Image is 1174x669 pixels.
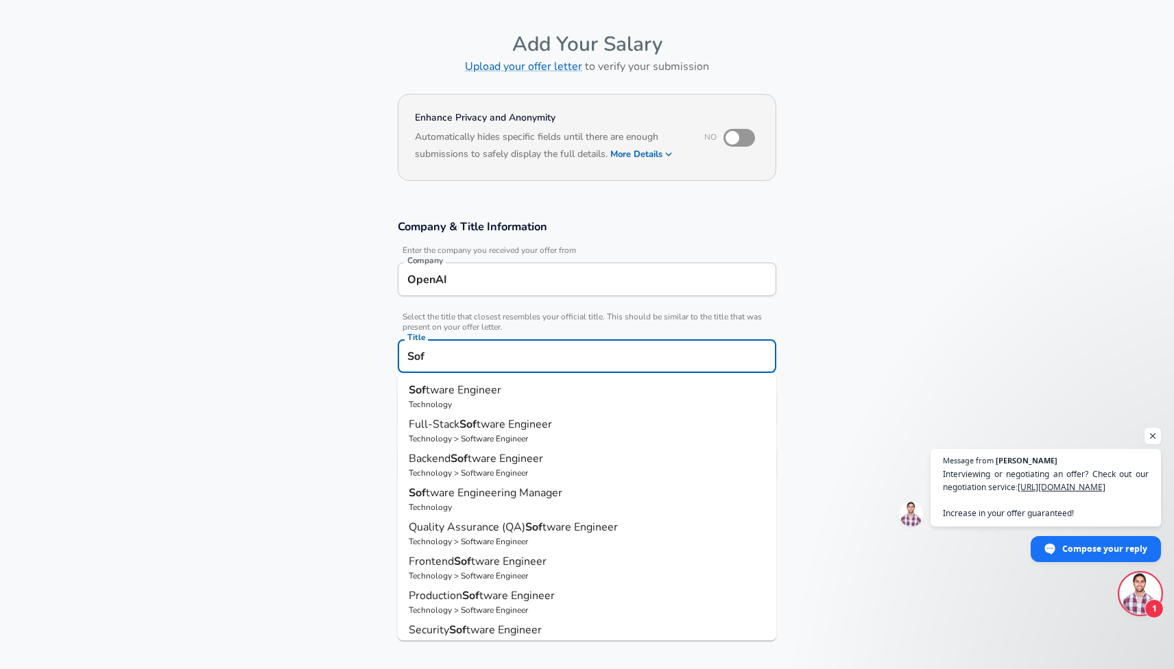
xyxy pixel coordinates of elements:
span: Frontend [409,554,454,569]
span: tware Engineer [466,622,542,637]
input: Google [404,269,770,290]
button: More Details [610,145,673,164]
span: tware Engineering Manager [426,485,562,500]
strong: Sof [459,417,477,432]
span: No [704,132,717,143]
strong: Sof [451,451,468,466]
span: Security [409,622,449,637]
span: Compose your reply [1062,537,1147,561]
p: Technology > Software Engineer [409,638,765,650]
strong: Sof [454,554,471,569]
span: Select the title that closest resembles your official title. This should be similar to the title ... [398,312,776,332]
input: Software Engineer [404,345,770,367]
p: Technology [409,398,765,411]
span: Backend [409,451,451,466]
p: Technology > Software Engineer [409,433,765,445]
p: Technology > Software Engineer [409,604,765,616]
h4: Enhance Privacy and Anonymity [415,111,686,125]
p: Technology > Software Engineer [409,535,765,548]
span: tware Engineer [468,451,543,466]
span: Enter the company you received your offer from [398,245,776,256]
h4: Add Your Salary [398,32,776,57]
span: Interviewing or negotiating an offer? Check out our negotiation service: Increase in your offer g... [943,467,1149,520]
span: 1 [1145,599,1164,618]
span: tware Engineer [542,520,618,535]
strong: Sof [462,588,479,603]
span: [PERSON_NAME] [996,457,1057,464]
label: Company [407,256,443,265]
h3: Company & Title Information [398,219,776,234]
h6: Automatically hides specific fields until there are enough submissions to safely display the full... [415,130,686,164]
strong: Sof [409,485,426,500]
strong: Sof [449,622,466,637]
a: Upload your offer letter [465,59,582,74]
span: tware Engineer [479,588,555,603]
p: Technology [409,501,765,513]
span: tware Engineer [426,382,501,398]
strong: Sof [409,382,426,398]
p: Technology > Software Engineer [409,467,765,479]
p: Technology > Software Engineer [409,570,765,582]
span: tware Engineer [477,417,552,432]
label: Title [407,333,425,341]
strong: Sof [525,520,542,535]
h6: to verify your submission [398,57,776,76]
span: Full-Stack [409,417,459,432]
span: Quality Assurance (QA) [409,520,525,535]
div: Open chat [1120,573,1161,614]
span: tware Engineer [471,554,547,569]
span: Production [409,588,462,603]
span: Message from [943,457,994,464]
